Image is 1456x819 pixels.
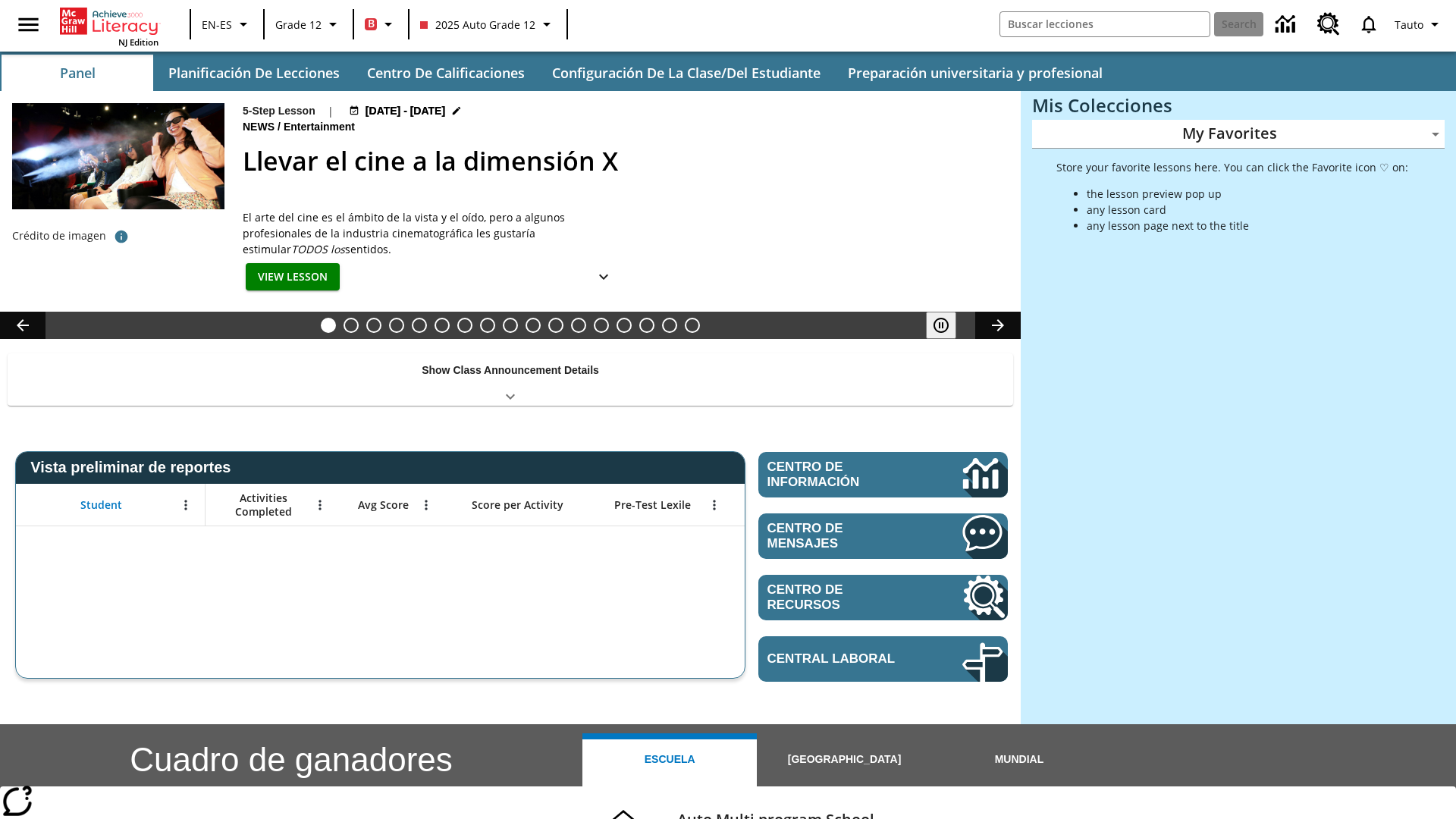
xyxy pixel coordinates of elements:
[1032,95,1445,116] h3: Mis Colecciones
[1266,4,1308,45] a: Centro de información
[767,460,911,490] span: Centro de información
[758,513,1008,559] a: Centro de mensajes
[926,312,956,339] button: Pausar
[594,318,609,333] button: Slide 13 Career Lesson
[571,318,586,333] button: Slide 12 Pre-release lesson
[422,362,599,378] p: Show Class Announcement Details
[926,312,971,339] div: Pausar
[106,223,136,250] button: Crédito de foto: The Asahi Shimbun vía Getty Images
[757,733,931,786] button: [GEOGRAPHIC_DATA]
[346,103,466,119] button: Aug 18 - Aug 24 Elegir fechas
[457,318,472,333] button: Slide 7 Solar Power to the People
[1087,202,1408,218] li: any lesson card
[243,209,622,257] p: El arte del cine es el ámbito de la vista y el oído, pero a algunos profesionales de la industria...
[284,119,358,136] span: Entertainment
[6,2,51,47] button: Abrir el menú lateral
[472,498,563,512] span: Score per Activity
[662,318,677,333] button: Slide 16 Point of View
[526,318,541,333] button: Slide 10 The Invasion of the Free CD
[758,636,1008,682] a: Central laboral
[1032,120,1445,149] div: My Favorites
[291,242,345,256] em: TODOS los
[321,318,336,333] button: Slide 1 Llevar el cine a la dimensión X
[435,318,450,333] button: Slide 6 The Last Homesteaders
[80,498,122,512] span: Student
[1056,159,1408,175] p: Store your favorite lessons here. You can click the Favorite icon ♡ on:
[2,55,153,91] button: Panel
[1000,12,1210,36] input: search field
[503,318,518,333] button: Slide 9 Fashion Forward in Ancient Rome
[582,733,757,786] button: Escuela
[30,459,238,476] span: Vista preliminar de reportes
[1349,5,1389,44] a: Notificaciones
[975,312,1021,339] button: Carrusel de lecciones, seguir
[202,17,232,33] span: EN-ES
[767,521,917,551] span: Centro de mensajes
[366,318,381,333] button: Slide 3 Animal Partners
[588,263,619,291] button: Ver más
[389,318,404,333] button: Slide 4 ¿Los autos del futuro?
[415,494,438,516] button: Abrir menú
[156,55,352,91] button: Planificación de lecciones
[12,228,106,243] p: Crédito de imagen
[174,494,197,516] button: Abrir menú
[328,103,334,119] span: |
[278,121,281,133] span: /
[60,5,158,48] div: Portada
[366,103,445,119] span: [DATE] - [DATE]
[246,263,340,291] button: View Lesson
[420,17,535,33] span: 2025 Auto Grade 12
[412,318,427,333] button: Slide 5 ¡Fuera! ¡Es privado!
[767,582,917,613] span: Centro de recursos
[368,14,375,33] span: B
[1395,17,1423,33] span: Tauto
[836,55,1115,91] button: Preparación universitaria y profesional
[269,11,348,38] button: Grado: Grade 12, Elige un grado
[355,55,537,91] button: Centro de calificaciones
[639,318,654,333] button: Slide 15 ¡Hurra por el Día de la Constitución!
[1087,218,1408,234] li: any lesson page next to the title
[359,11,403,38] button: Boost El color de la clase es rojo. Cambiar el color de la clase.
[243,119,278,136] span: News
[213,491,313,519] span: Activities Completed
[243,103,315,119] p: 5-Step Lesson
[358,498,409,512] span: Avg Score
[1087,186,1408,202] li: the lesson preview pop up
[309,494,331,516] button: Abrir menú
[196,11,259,38] button: Language: EN-ES, Selecciona un idioma
[118,36,158,48] span: NJ Edition
[614,498,691,512] span: Pre-Test Lexile
[1308,4,1349,45] a: Centro de recursos, Se abrirá en una pestaña nueva.
[540,55,833,91] button: Configuración de la clase/del estudiante
[8,353,1013,406] div: Show Class Announcement Details
[932,733,1106,786] button: Mundial
[60,6,158,36] a: Portada
[480,318,495,333] button: Slide 8 Attack of the Terrifying Tomatoes
[703,494,726,516] button: Abrir menú
[548,318,563,333] button: Slide 11 Mixed Practice: Citing Evidence
[685,318,700,333] button: Slide 17 El equilibrio de la Constitución
[275,17,322,33] span: Grade 12
[758,575,1008,620] a: Centro de recursos, Se abrirá en una pestaña nueva.
[767,651,917,667] span: Central laboral
[1389,11,1450,38] button: Perfil/Configuración
[414,11,562,38] button: Class: 2025 Auto Grade 12, Selecciona una clase
[12,103,224,209] img: El panel situado frente a los asientos rocía con agua nebulizada al feliz público en un cine equi...
[243,142,1003,180] h2: Llevar el cine a la dimensión X
[344,318,359,333] button: Slide 2 Día del Trabajo
[758,452,1008,497] a: Centro de información
[617,318,632,333] button: Slide 14 Between Two Worlds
